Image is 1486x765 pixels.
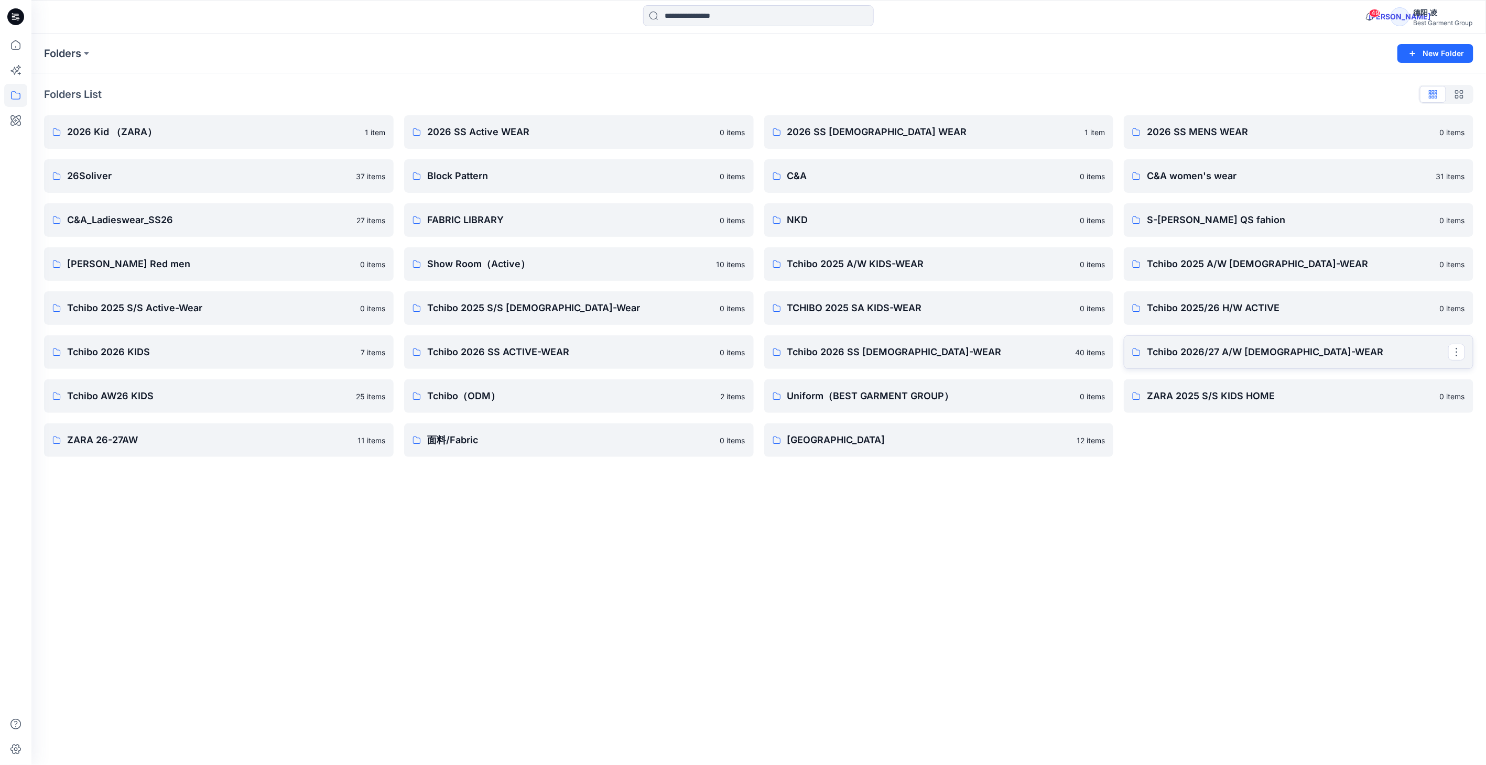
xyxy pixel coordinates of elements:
a: Uniform（BEST GARMENT GROUP）0 items [764,379,1114,413]
a: ZARA 26-27AW11 items [44,423,394,457]
a: Tchibo 2025/26 H/W ACTIVE0 items [1124,291,1473,325]
p: Uniform（BEST GARMENT GROUP） [787,389,1074,403]
a: S-[PERSON_NAME] QS fahion0 items [1124,203,1473,237]
p: ZARA 2025 S/S KIDS HOME [1147,389,1434,403]
button: New Folder [1397,44,1473,63]
a: Tchibo 2025 A/W KIDS-WEAR0 items [764,247,1114,281]
p: 11 items [357,435,385,446]
p: Tchibo 2026/27 A/W [DEMOGRAPHIC_DATA]-WEAR [1147,345,1448,359]
p: 1 item [365,127,385,138]
a: C&A0 items [764,159,1114,193]
p: Tchibo（ODM） [427,389,714,403]
p: 2 items [721,391,745,402]
a: Tchibo 2025 A/W [DEMOGRAPHIC_DATA]-WEAR0 items [1124,247,1473,281]
div: [PERSON_NAME] [1391,7,1409,26]
p: 0 items [1080,171,1105,182]
p: ZARA 26-27AW [67,433,351,447]
a: [GEOGRAPHIC_DATA]12 items [764,423,1114,457]
p: 2026 SS Active WEAR [427,125,714,139]
p: Tchibo 2025 S/S Active-Wear [67,301,354,315]
a: 面料/Fabric0 items [404,423,754,457]
p: 0 items [720,347,745,358]
p: Tchibo AW26 KIDS [67,389,350,403]
p: Tchibo 2025 A/W KIDS-WEAR [787,257,1074,271]
a: Show Room（Active）10 items [404,247,754,281]
p: 0 items [720,127,745,138]
p: C&A_Ladieswear_SS26 [67,213,350,227]
div: 德阳 凌 [1414,6,1473,19]
p: 0 items [1080,303,1105,314]
p: 0 items [360,259,385,270]
a: 2026 SS MENS WEAR0 items [1124,115,1473,149]
p: 0 items [1080,391,1105,402]
p: C&A women's wear [1147,169,1430,183]
a: Tchibo 2026 SS [DEMOGRAPHIC_DATA]-WEAR40 items [764,335,1114,369]
p: Tchibo 2025/26 H/W ACTIVE [1147,301,1434,315]
a: Tchibo 2026 SS ACTIVE-WEAR0 items [404,335,754,369]
p: 12 items [1077,435,1105,446]
p: 0 items [1440,391,1465,402]
a: C&A_Ladieswear_SS2627 items [44,203,394,237]
p: 2026 SS MENS WEAR [1147,125,1434,139]
p: Show Room（Active） [427,257,710,271]
p: 40 items [1075,347,1105,358]
p: Tchibo 2025 S/S [DEMOGRAPHIC_DATA]-Wear [427,301,714,315]
a: Folders [44,46,81,61]
p: NKD [787,213,1074,227]
a: Block Pattern0 items [404,159,754,193]
p: S-[PERSON_NAME] QS fahion [1147,213,1434,227]
p: 0 items [1440,127,1465,138]
p: 1 item [1084,127,1105,138]
a: TCHIBO 2025 SA KIDS-WEAR0 items [764,291,1114,325]
p: 26Soliver [67,169,350,183]
p: FABRIC LIBRARY [427,213,714,227]
p: 0 items [720,303,745,314]
p: Tchibo 2026 SS [DEMOGRAPHIC_DATA]-WEAR [787,345,1069,359]
p: 7 items [361,347,385,358]
p: 0 items [720,215,745,226]
p: 0 items [1440,215,1465,226]
p: 31 items [1436,171,1465,182]
p: 37 items [356,171,385,182]
a: Tchibo AW26 KIDS25 items [44,379,394,413]
a: 26Soliver37 items [44,159,394,193]
p: 0 items [1440,303,1465,314]
a: 2026 SS [DEMOGRAPHIC_DATA] WEAR1 item [764,115,1114,149]
a: Tchibo 2025 S/S Active-Wear0 items [44,291,394,325]
a: Tchibo（ODM）2 items [404,379,754,413]
p: 2026 SS [DEMOGRAPHIC_DATA] WEAR [787,125,1079,139]
p: Block Pattern [427,169,714,183]
p: 25 items [356,391,385,402]
p: Tchibo 2026 SS ACTIVE-WEAR [427,345,714,359]
p: 0 items [720,171,745,182]
p: Folders List [44,86,102,102]
a: NKD0 items [764,203,1114,237]
p: 0 items [360,303,385,314]
p: [GEOGRAPHIC_DATA] [787,433,1071,447]
a: Tchibo 2025 S/S [DEMOGRAPHIC_DATA]-Wear0 items [404,291,754,325]
p: Tchibo 2026 KIDS [67,345,354,359]
a: 2026 Kid （ZARA）1 item [44,115,394,149]
p: Tchibo 2025 A/W [DEMOGRAPHIC_DATA]-WEAR [1147,257,1434,271]
a: Tchibo 2026 KIDS7 items [44,335,394,369]
a: ZARA 2025 S/S KIDS HOME0 items [1124,379,1473,413]
p: TCHIBO 2025 SA KIDS-WEAR [787,301,1074,315]
p: 10 items [717,259,745,270]
p: 0 items [1080,259,1105,270]
a: Tchibo 2026/27 A/W [DEMOGRAPHIC_DATA]-WEAR [1124,335,1473,369]
p: 面料/Fabric [427,433,714,447]
a: 2026 SS Active WEAR0 items [404,115,754,149]
p: 2026 Kid （ZARA） [67,125,359,139]
a: C&A women's wear31 items [1124,159,1473,193]
a: FABRIC LIBRARY0 items [404,203,754,237]
p: [PERSON_NAME] Red men [67,257,354,271]
p: 27 items [356,215,385,226]
a: [PERSON_NAME] Red men0 items [44,247,394,281]
p: 0 items [1080,215,1105,226]
p: C&A [787,169,1074,183]
div: Best Garment Group [1414,19,1473,27]
span: 49 [1369,9,1381,17]
p: 0 items [720,435,745,446]
p: 0 items [1440,259,1465,270]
